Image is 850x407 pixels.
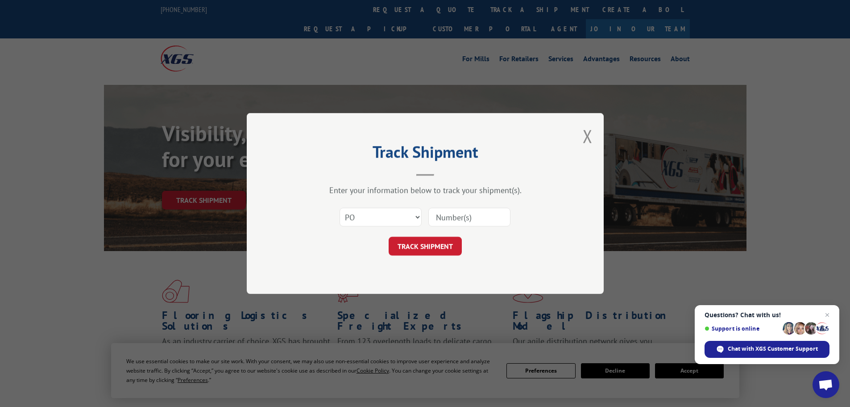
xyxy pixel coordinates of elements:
[428,208,510,227] input: Number(s)
[705,311,829,319] span: Questions? Chat with us!
[705,325,780,332] span: Support is online
[389,237,462,256] button: TRACK SHIPMENT
[291,185,559,195] div: Enter your information below to track your shipment(s).
[822,310,833,320] span: Close chat
[728,345,818,353] span: Chat with XGS Customer Support
[705,341,829,358] div: Chat with XGS Customer Support
[583,124,593,148] button: Close modal
[291,146,559,163] h2: Track Shipment
[813,371,839,398] div: Open chat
